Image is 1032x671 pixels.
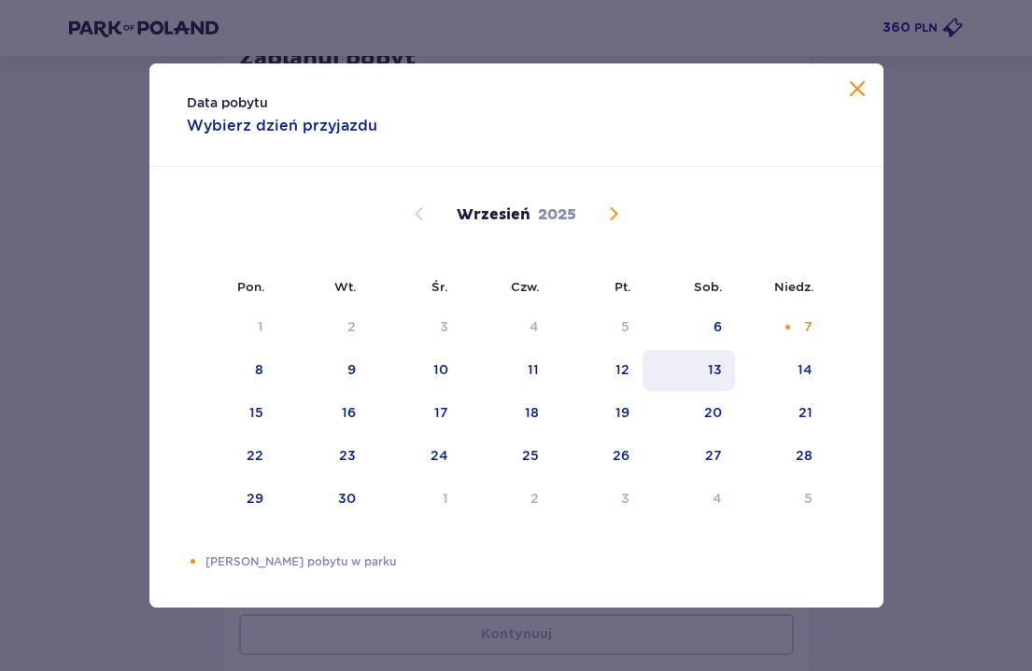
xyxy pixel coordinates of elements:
td: Choose czwartek, 2 października 2025 as your check-in date. It’s available. [461,479,552,520]
p: 2025 [538,204,576,225]
td: Choose wtorek, 16 września 2025 as your check-in date. It’s available. [276,393,369,434]
div: 28 [796,446,813,465]
div: 4 [530,317,539,336]
td: Choose piątek, 26 września 2025 as your check-in date. It’s available. [552,436,643,477]
small: Wt. [334,279,357,294]
td: Choose środa, 10 września 2025 as your check-in date. It’s available. [369,350,461,391]
div: 16 [342,403,356,422]
td: Choose wtorek, 23 września 2025 as your check-in date. It’s available. [276,436,369,477]
td: Not available. poniedziałek, 1 września 2025 [187,307,277,348]
td: Choose czwartek, 11 września 2025 as your check-in date. It’s available. [461,350,552,391]
td: Choose poniedziałek, 22 września 2025 as your check-in date. It’s available. [187,436,277,477]
td: Not available. piątek, 5 września 2025 [552,307,643,348]
div: 2 [530,489,539,508]
div: 2 [347,317,356,336]
p: Wrzesień [457,204,530,225]
div: 29 [247,489,263,508]
td: Not available. czwartek, 4 września 2025 [461,307,552,348]
td: Choose sobota, 27 września 2025 as your check-in date. It’s available. [643,436,735,477]
td: Choose poniedziałek, 15 września 2025 as your check-in date. It’s available. [187,393,277,434]
td: Choose piątek, 19 września 2025 as your check-in date. It’s available. [552,393,643,434]
div: 7 [804,317,813,336]
small: Pt. [615,279,631,294]
div: 1 [443,489,448,508]
small: Pon. [237,279,265,294]
small: Śr. [431,279,448,294]
div: 9 [347,360,356,379]
td: Choose środa, 17 września 2025 as your check-in date. It’s available. [369,393,461,434]
small: Czw. [511,279,540,294]
td: Choose niedziela, 7 września 2025 as your check-in date. It’s available. [735,307,826,348]
td: Choose sobota, 4 października 2025 as your check-in date. It’s available. [643,479,735,520]
small: Sob. [694,279,723,294]
td: Choose piątek, 12 września 2025 as your check-in date. It’s available. [552,350,643,391]
div: 10 [433,360,448,379]
td: Choose środa, 24 września 2025 as your check-in date. It’s available. [369,436,461,477]
td: Choose wtorek, 30 września 2025 as your check-in date. It’s available. [276,479,369,520]
div: 26 [613,446,629,465]
td: Choose poniedziałek, 8 września 2025 as your check-in date. It’s available. [187,350,277,391]
div: 20 [704,403,722,422]
div: 19 [615,403,629,422]
div: 23 [339,446,356,465]
div: 15 [249,403,263,422]
p: Wybierz dzień przyjazdu [187,116,377,136]
td: Choose sobota, 6 września 2025 as your check-in date. It’s available. [643,307,735,348]
td: Not available. wtorek, 2 września 2025 [276,307,369,348]
div: 22 [247,446,263,465]
div: Calendar [149,167,884,553]
div: 5 [621,317,629,336]
div: 25 [522,446,539,465]
td: Choose poniedziałek, 29 września 2025 as your check-in date. It’s available. [187,479,277,520]
td: Choose wtorek, 9 września 2025 as your check-in date. It’s available. [276,350,369,391]
td: Choose środa, 1 października 2025 as your check-in date. It’s available. [369,479,461,520]
div: 8 [255,360,263,379]
td: Choose niedziela, 28 września 2025 as your check-in date. It’s available. [735,436,826,477]
div: 24 [431,446,448,465]
td: Choose sobota, 20 września 2025 as your check-in date. It’s available. [643,393,735,434]
div: 6 [714,317,722,336]
div: 14 [798,360,813,379]
div: 4 [713,489,722,508]
small: Niedz. [774,279,814,294]
td: Choose czwartek, 25 września 2025 as your check-in date. It’s available. [461,436,552,477]
div: 21 [799,403,813,422]
div: 30 [338,489,356,508]
td: Choose sobota, 13 września 2025 as your check-in date. It’s available. [643,350,735,391]
div: 5 [804,489,813,508]
div: 12 [615,360,629,379]
div: 13 [708,360,722,379]
td: Choose niedziela, 21 września 2025 as your check-in date. It’s available. [735,393,826,434]
div: 27 [705,446,722,465]
div: 18 [525,403,539,422]
td: Not available. środa, 3 września 2025 [369,307,461,348]
div: 3 [621,489,629,508]
p: [PERSON_NAME] pobytu w parku [205,553,845,570]
div: 1 [258,317,263,336]
td: Choose niedziela, 14 września 2025 as your check-in date. It’s available. [735,350,826,391]
div: 17 [434,403,448,422]
div: 11 [528,360,539,379]
td: Choose czwartek, 18 września 2025 as your check-in date. It’s available. [461,393,552,434]
p: Data pobytu [187,93,268,112]
td: Choose niedziela, 5 października 2025 as your check-in date. It’s available. [735,479,826,520]
div: 3 [440,317,448,336]
td: Choose piątek, 3 października 2025 as your check-in date. It’s available. [552,479,643,520]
